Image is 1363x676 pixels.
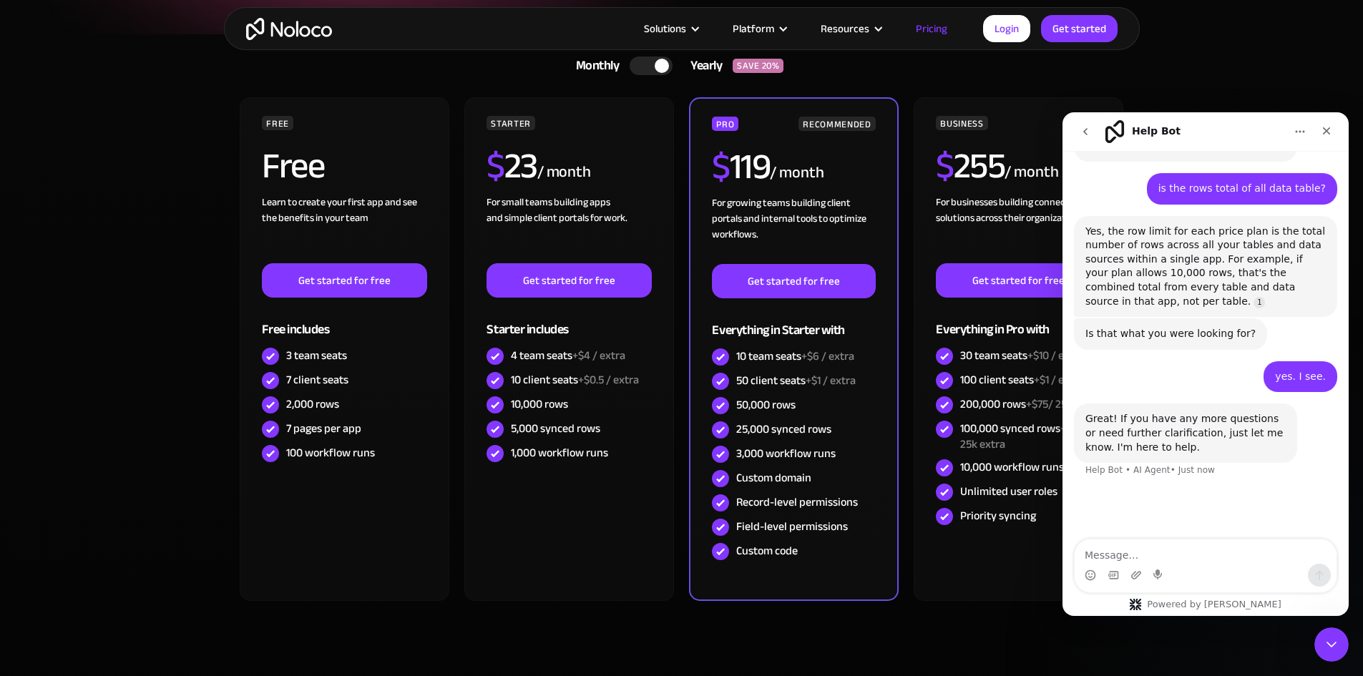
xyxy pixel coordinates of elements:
[960,484,1057,499] div: Unlimited user roles
[806,370,856,391] span: +$1 / extra
[733,59,783,73] div: SAVE 20%
[511,396,568,412] div: 10,000 rows
[572,345,625,366] span: +$4 / extra
[487,132,504,200] span: $
[286,396,339,412] div: 2,000 rows
[960,372,1084,388] div: 100 client seats
[558,55,630,77] div: Monthly
[798,117,875,131] div: RECOMMENDED
[736,373,856,388] div: 50 client seats
[262,116,293,130] div: FREE
[487,116,534,130] div: STARTER
[736,397,796,413] div: 50,000 rows
[898,19,965,38] a: Pricing
[286,348,347,363] div: 3 team seats
[960,421,1100,452] div: 100,000 synced rows
[803,19,898,38] div: Resources
[286,445,375,461] div: 100 workflow runs
[936,263,1100,298] a: Get started for free
[626,19,715,38] div: Solutions
[960,418,1088,455] span: +$75/ 25k extra
[262,263,426,298] a: Get started for free
[715,19,803,38] div: Platform
[736,519,848,534] div: Field-level permissions
[262,148,324,184] h2: Free
[960,348,1084,363] div: 30 team seats
[983,15,1030,42] a: Login
[1034,369,1084,391] span: +$1 / extra
[487,298,651,344] div: Starter includes
[712,298,875,345] div: Everything in Starter with
[511,445,608,461] div: 1,000 workflow runs
[936,148,1005,184] h2: 255
[960,508,1036,524] div: Priority syncing
[673,55,733,77] div: Yearly
[936,298,1100,344] div: Everything in Pro with
[1314,627,1349,662] iframe: Intercom live chat
[736,494,858,510] div: Record-level permissions
[936,116,987,130] div: BUSINESS
[736,470,811,486] div: Custom domain
[578,369,639,391] span: +$0.5 / extra
[1026,393,1100,415] span: +$75/ 25k extra
[1041,15,1118,42] a: Get started
[262,195,426,263] div: Learn to create your first app and see the benefits in your team ‍
[511,421,600,436] div: 5,000 synced rows
[960,459,1064,475] div: 10,000 workflow runs
[960,396,1100,412] div: 200,000 rows
[246,18,332,40] a: home
[511,348,625,363] div: 4 team seats
[1062,112,1349,616] iframe: Intercom live chat
[712,133,730,200] span: $
[1005,161,1058,184] div: / month
[712,264,875,298] a: Get started for free
[736,421,831,437] div: 25,000 synced rows
[736,446,836,461] div: 3,000 workflow runs
[821,19,869,38] div: Resources
[511,372,639,388] div: 10 client seats
[487,195,651,263] div: For small teams building apps and simple client portals for work. ‍
[770,162,824,185] div: / month
[262,298,426,344] div: Free includes
[936,195,1100,263] div: For businesses building connected solutions across their organization. ‍
[487,148,537,184] h2: 23
[736,543,798,559] div: Custom code
[712,149,770,185] h2: 119
[487,263,651,298] a: Get started for free
[286,421,361,436] div: 7 pages per app
[537,161,591,184] div: / month
[712,195,875,264] div: For growing teams building client portals and internal tools to optimize workflows.
[712,117,738,131] div: PRO
[801,346,854,367] span: +$6 / extra
[733,19,774,38] div: Platform
[644,19,686,38] div: Solutions
[736,348,854,364] div: 10 team seats
[1027,345,1084,366] span: +$10 / extra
